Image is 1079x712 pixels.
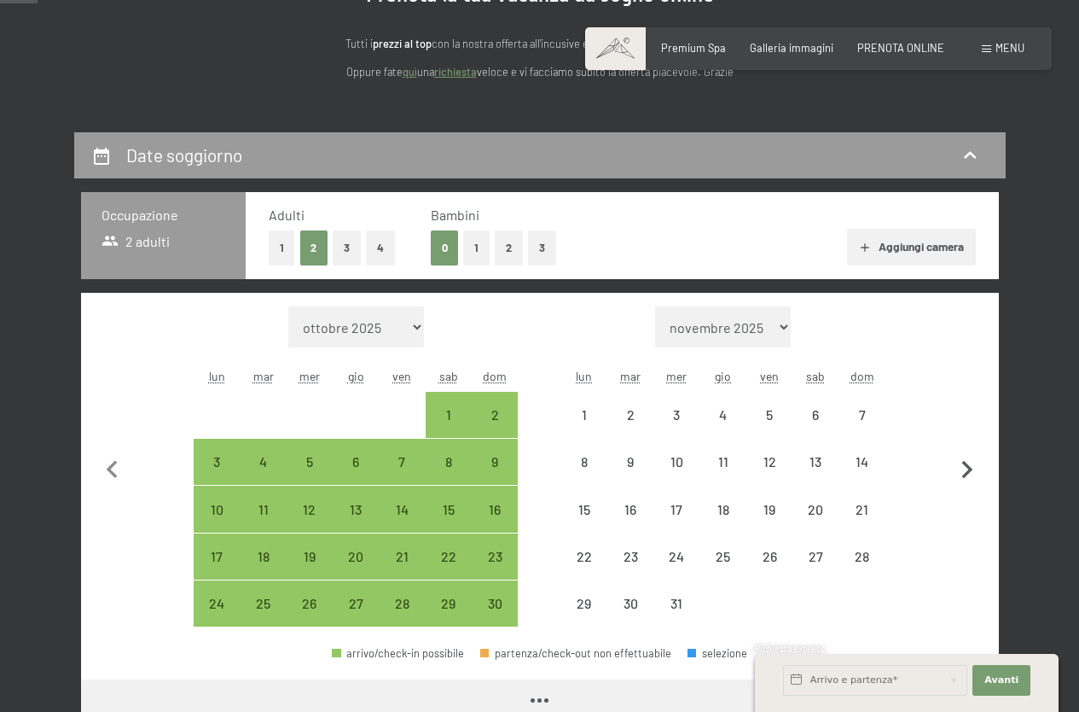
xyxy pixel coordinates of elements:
div: Wed Nov 05 2025 [287,439,333,485]
div: arrivo/check-in non effettuabile [607,486,653,532]
a: quì [403,65,417,79]
div: partenza/check-out non effettuabile [480,648,671,659]
div: Sat Dec 20 2025 [792,486,838,532]
div: 25 [242,597,285,639]
div: arrivo/check-in non effettuabile [700,534,746,580]
div: arrivo/check-in non effettuabile [561,486,607,532]
div: 14 [380,503,423,546]
div: 2 [473,408,516,451]
div: Tue Dec 23 2025 [607,534,653,580]
div: arrivo/check-in non effettuabile [792,392,838,438]
div: arrivo/check-in possibile [287,534,333,580]
abbr: venerdì [760,369,779,383]
button: 0 [431,231,459,266]
div: arrivo/check-in possibile [472,534,518,580]
div: 13 [794,455,837,498]
div: Sat Dec 06 2025 [792,392,838,438]
div: arrivo/check-in possibile [472,486,518,532]
div: 15 [563,503,606,546]
div: 30 [473,597,516,639]
a: richiesta [434,65,477,79]
div: arrivo/check-in possibile [426,392,472,438]
button: Mese precedente [95,306,131,627]
div: arrivo/check-in possibile [333,581,379,627]
div: arrivo/check-in possibile [379,534,425,580]
div: 2 [609,408,652,451]
div: 24 [655,550,698,592]
div: 12 [748,455,791,498]
div: Thu Nov 13 2025 [333,486,379,532]
div: Tue Nov 18 2025 [241,534,287,580]
button: 3 [528,231,556,266]
div: Sun Nov 30 2025 [472,581,518,627]
div: arrivo/check-in possibile [287,439,333,485]
span: Avanti [984,674,1018,687]
abbr: giovedì [715,369,731,383]
div: Mon Dec 15 2025 [561,486,607,532]
div: arrivo/check-in possibile [379,439,425,485]
abbr: martedì [620,369,641,383]
div: 23 [473,550,516,592]
div: arrivo/check-in non effettuabile [653,581,699,627]
button: 1 [269,231,295,266]
div: Sun Dec 21 2025 [838,486,885,532]
div: arrivo/check-in non effettuabile [746,486,792,532]
p: Oppure fate una veloce e vi facciamo subito la offerta piacevole. Grazie [199,63,881,80]
div: Fri Dec 05 2025 [746,392,792,438]
div: 14 [840,455,883,498]
abbr: sabato [439,369,458,383]
div: 8 [563,455,606,498]
span: Menu [995,41,1024,55]
div: Mon Nov 10 2025 [194,486,240,532]
div: Mon Dec 29 2025 [561,581,607,627]
div: arrivo/check-in possibile [472,392,518,438]
div: Fri Nov 21 2025 [379,534,425,580]
div: arrivo/check-in possibile [333,486,379,532]
div: arrivo/check-in non effettuabile [746,534,792,580]
div: arrivo/check-in non effettuabile [838,392,885,438]
span: Premium Spa [661,41,726,55]
div: arrivo/check-in non effettuabile [792,439,838,485]
abbr: venerdì [392,369,411,383]
span: Galleria immagini [750,41,833,55]
a: PRENOTA ONLINE [857,41,944,55]
div: Thu Dec 25 2025 [700,534,746,580]
div: Mon Nov 17 2025 [194,534,240,580]
div: Mon Dec 08 2025 [561,439,607,485]
div: Tue Nov 25 2025 [241,581,287,627]
div: 26 [288,597,331,639]
div: Thu Nov 20 2025 [333,534,379,580]
div: 23 [609,550,652,592]
div: Wed Nov 12 2025 [287,486,333,532]
span: Adulti [269,207,305,223]
div: 9 [473,455,516,498]
div: arrivo/check-in non effettuabile [838,486,885,532]
div: 26 [748,550,791,592]
div: Sat Nov 22 2025 [426,534,472,580]
div: Thu Dec 11 2025 [700,439,746,485]
div: Tue Dec 02 2025 [607,392,653,438]
div: arrivo/check-in non effettuabile [607,392,653,438]
div: arrivo/check-in non effettuabile [700,439,746,485]
div: 30 [609,597,652,639]
div: arrivo/check-in possibile [379,486,425,532]
div: arrivo/check-in possibile [241,486,287,532]
button: 3 [333,231,361,266]
div: 16 [609,503,652,546]
div: arrivo/check-in non effettuabile [746,439,792,485]
div: Tue Dec 30 2025 [607,581,653,627]
div: Thu Nov 27 2025 [333,581,379,627]
div: Sat Dec 27 2025 [792,534,838,580]
abbr: domenica [483,369,507,383]
div: 20 [794,503,837,546]
div: 13 [334,503,377,546]
div: arrivo/check-in possibile [333,439,379,485]
div: 29 [427,597,470,639]
span: 2 adulti [102,232,171,251]
div: Sun Dec 28 2025 [838,534,885,580]
div: 24 [195,597,238,639]
h2: Date soggiorno [126,144,242,166]
div: 16 [473,503,516,546]
div: Sat Nov 08 2025 [426,439,472,485]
